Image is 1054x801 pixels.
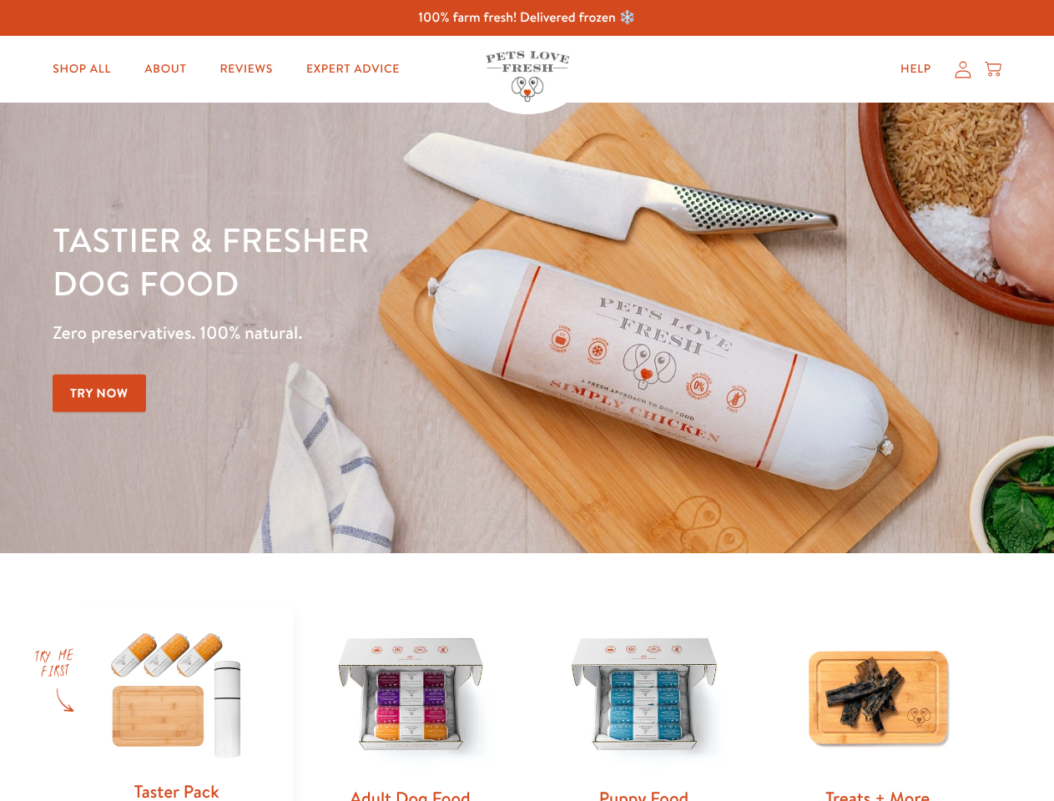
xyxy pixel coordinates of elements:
a: Try Now [53,375,146,412]
a: About [131,53,199,86]
img: Pets Love Fresh [486,51,569,102]
p: Zero preservatives. 100% natural. [53,318,685,348]
a: Shop All [39,53,124,86]
h1: Tastier & fresher dog food [53,218,685,305]
a: Help [887,53,945,86]
a: Expert Advice [293,53,413,86]
a: Reviews [206,53,285,86]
